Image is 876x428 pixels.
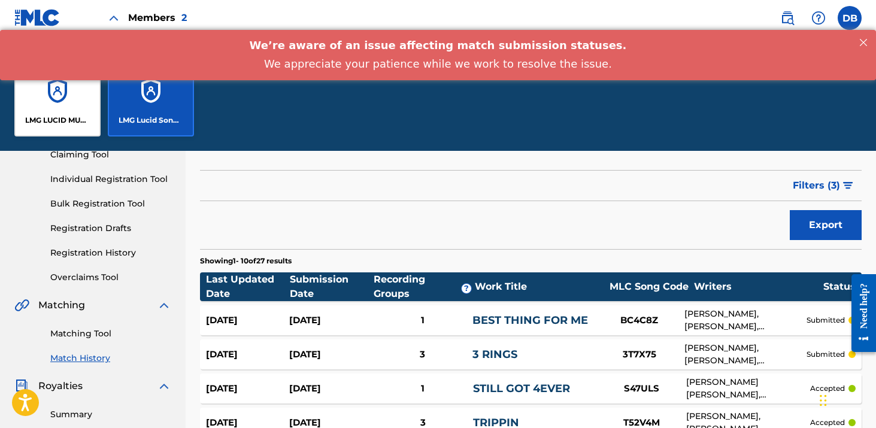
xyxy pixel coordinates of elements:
a: BEST THING FOR ME [472,314,588,327]
iframe: Resource Center [842,265,876,362]
a: Individual Registration Tool [50,173,171,186]
a: Registration History [50,247,171,259]
img: help [811,11,826,25]
a: Overclaims Tool [50,271,171,284]
div: [PERSON_NAME], [PERSON_NAME], [PERSON_NAME] [684,342,807,367]
div: [PERSON_NAME] [PERSON_NAME], [PERSON_NAME], [PERSON_NAME], [PERSON_NAME] [686,376,810,401]
p: LMG Lucid Songs (ASCAP) [119,115,184,126]
a: Bulk Registration Tool [50,198,171,210]
div: [DATE] [289,314,372,327]
div: 3T7X75 [595,348,684,362]
div: Drag [820,383,827,418]
a: Summary [50,408,171,421]
div: Work Title [475,280,604,294]
span: Members [128,11,187,25]
div: Last Updated Date [206,272,290,301]
div: Writers [694,280,823,294]
a: STILL GOT 4EVER [473,382,570,395]
span: Royalties [38,379,83,393]
p: Showing 1 - 10 of 27 results [200,256,292,266]
div: [DATE] [206,314,289,327]
a: AccountsLMG LUCID MUSIC [14,50,101,136]
p: submitted [807,349,845,360]
a: Registration Drafts [50,222,171,235]
button: Export [790,210,862,240]
img: expand [157,379,171,393]
a: 3 RINGS [472,348,517,361]
div: 1 [372,314,472,327]
img: Close [107,11,121,25]
div: [DATE] [289,382,372,396]
span: We appreciate your patience while we work to resolve the issue. [264,28,612,40]
p: submitted [807,315,845,326]
div: [PERSON_NAME], [PERSON_NAME], [PERSON_NAME] [PERSON_NAME] [PERSON_NAME] [684,308,807,333]
div: Submission Date [290,272,374,301]
p: accepted [810,383,845,394]
span: 2 [181,12,187,23]
a: Match History [50,352,171,365]
div: 3 [372,348,472,362]
img: MLC Logo [14,9,60,26]
div: Recording Groups [374,272,474,301]
div: User Menu [838,6,862,30]
div: 1 [373,382,473,396]
img: expand [157,298,171,312]
a: AccountsLMG Lucid Songs (ASCAP) [108,50,194,136]
span: Matching [38,298,85,312]
a: Public Search [775,6,799,30]
img: filter [843,182,853,189]
div: MLC Song Code [604,280,694,294]
div: BC4C8Z [595,314,684,327]
span: We’re aware of an issue affecting match submission statuses. [250,9,627,22]
img: Royalties [14,379,29,393]
a: Claiming Tool [50,148,171,161]
a: Matching Tool [50,327,171,340]
span: Filters ( 3 ) [793,178,840,193]
img: Matching [14,298,29,312]
div: [DATE] [289,348,372,362]
span: ? [462,284,471,293]
iframe: Chat Widget [816,371,876,428]
div: Status [823,280,856,294]
p: accepted [810,417,845,428]
p: LMG LUCID MUSIC [25,115,90,126]
div: [DATE] [206,382,289,396]
div: [DATE] [206,348,289,362]
div: S47ULS [596,382,686,396]
div: Help [807,6,830,30]
button: Filters (3) [786,171,862,201]
img: search [780,11,795,25]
